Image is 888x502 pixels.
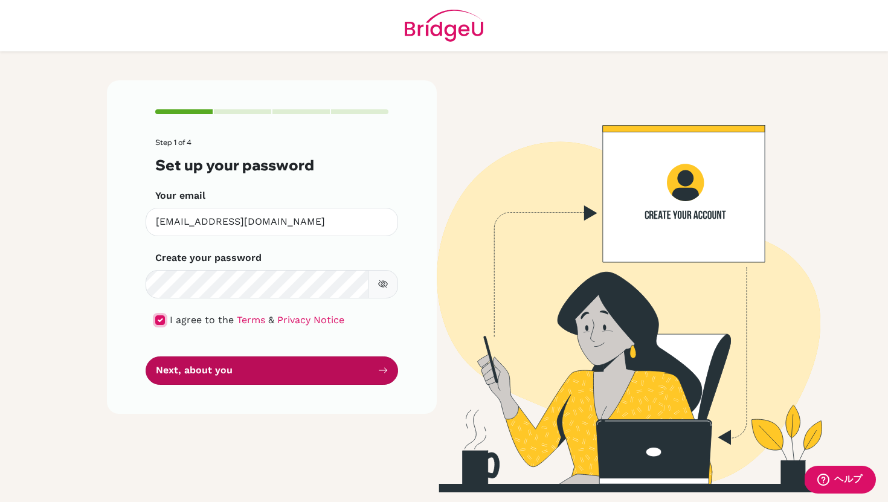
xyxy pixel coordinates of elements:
span: Step 1 of 4 [155,138,191,147]
label: Create your password [155,251,262,265]
h3: Set up your password [155,156,388,174]
a: Terms [237,314,265,326]
button: Next, about you [146,356,398,385]
a: Privacy Notice [277,314,344,326]
span: & [268,314,274,326]
input: Insert your email* [146,208,398,236]
label: Your email [155,188,205,203]
iframe: ウィジェットを開いて詳しい情報を確認できます [805,466,876,496]
span: I agree to the [170,314,234,326]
